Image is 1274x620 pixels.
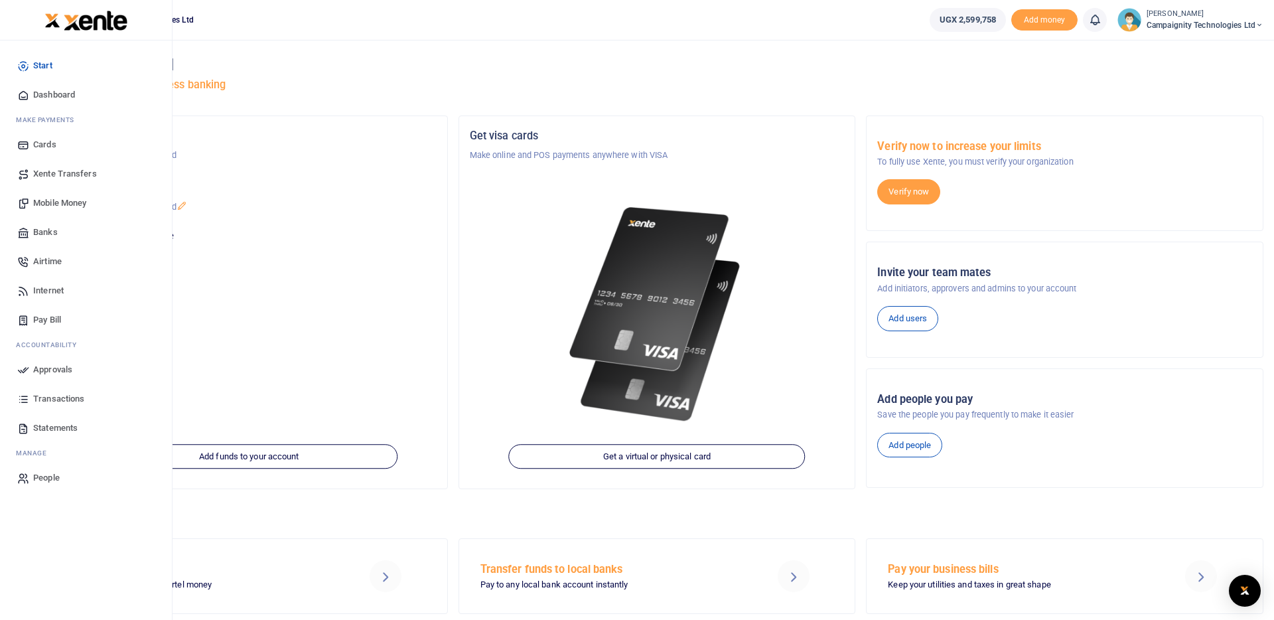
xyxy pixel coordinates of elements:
span: Banks [33,226,58,239]
a: Cards [11,130,161,159]
span: countability [26,340,76,350]
span: People [33,471,60,485]
span: Pay Bill [33,313,61,327]
p: Your current account balance [62,230,437,243]
a: Send Mobile Money MTN mobile money and Airtel money [50,538,448,614]
a: profile-user [PERSON_NAME] Campaignity Technologies Ltd [1117,8,1263,32]
img: xente-_physical_cards.png [563,194,750,435]
span: Internet [33,284,64,297]
span: Transactions [33,392,84,406]
p: Save the people you pay frequently to make it easier [877,408,1252,422]
span: UGX 2,599,758 [940,13,996,27]
span: anage [23,448,47,458]
h5: Transfer funds to local banks [480,563,743,576]
span: Campaignity Technologies Ltd [1147,19,1263,31]
h5: Invite your team mates [877,266,1252,279]
span: Dashboard [33,88,75,102]
span: ake Payments [23,115,74,125]
a: Internet [11,276,161,305]
img: profile-user [1117,8,1141,32]
a: Xente Transfers [11,159,161,189]
span: Start [33,59,52,72]
a: Add people [877,433,942,458]
img: logo-large [64,11,128,31]
p: Make online and POS payments anywhere with VISA [470,149,845,162]
li: Toup your wallet [1011,9,1078,31]
a: Start [11,51,161,80]
span: Mobile Money [33,196,86,210]
p: To fully use Xente, you must verify your organization [877,155,1252,169]
a: Dashboard [11,80,161,110]
a: People [11,463,161,493]
a: UGX 2,599,758 [930,8,1006,32]
span: Statements [33,422,78,435]
a: Get a virtual or physical card [508,444,805,469]
h4: Hello [PERSON_NAME] [50,57,1263,72]
li: M [11,110,161,130]
a: Transfer funds to local banks Pay to any local bank account instantly [459,538,856,614]
h5: Pay your business bills [888,563,1150,576]
li: M [11,443,161,463]
a: Add users [877,306,938,331]
h5: Send Mobile Money [72,563,334,576]
a: Verify now [877,179,940,204]
p: Campaignity Technologies Ltd [62,149,437,162]
a: Add funds to your account [101,444,397,469]
a: Add money [1011,14,1078,24]
a: Statements [11,414,161,443]
h5: Verify now to increase your limits [877,140,1252,153]
li: Ac [11,335,161,355]
a: Pay your business bills Keep your utilities and taxes in great shape [866,538,1263,614]
h5: Get visa cards [470,129,845,143]
h5: Organization [62,129,437,143]
a: Transactions [11,384,161,414]
a: logo-small logo-large logo-large [44,15,128,25]
div: Open Intercom Messenger [1229,575,1261,607]
small: [PERSON_NAME] [1147,9,1263,20]
span: Approvals [33,363,72,376]
p: MTN mobile money and Airtel money [72,578,334,592]
p: Pay to any local bank account instantly [480,578,743,592]
p: Campaignity Technologies Ltd [62,200,437,214]
h5: Welcome to better business banking [50,78,1263,92]
p: Add initiators, approvers and admins to your account [877,282,1252,295]
a: Pay Bill [11,305,161,335]
a: Banks [11,218,161,247]
img: logo-small [44,13,60,29]
a: Approvals [11,355,161,384]
span: Airtime [33,255,62,268]
span: Add money [1011,9,1078,31]
span: Cards [33,138,56,151]
span: Xente Transfers [33,167,97,181]
h5: Account [62,181,437,194]
a: Mobile Money [11,189,161,218]
li: Wallet ballance [924,8,1011,32]
h5: Add people you pay [877,393,1252,406]
p: Keep your utilities and taxes in great shape [888,578,1150,592]
h4: Make a transaction [50,506,1263,521]
h5: UGX 6,604,758 [62,246,437,260]
a: Airtime [11,247,161,276]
